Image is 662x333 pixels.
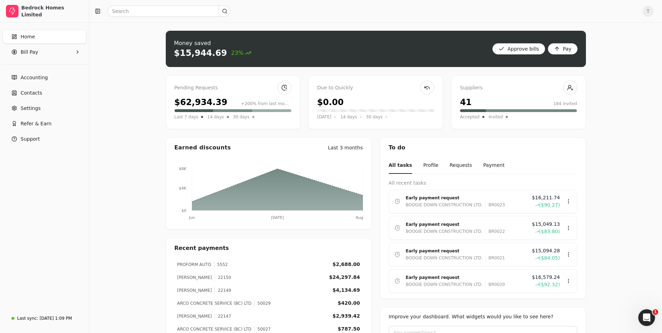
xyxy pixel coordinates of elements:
[539,228,560,235] span: ($83.80)
[532,221,560,228] span: $15,049.13
[177,300,252,306] div: ARCO CONCRETE SERVICE (BC) LTD
[21,89,42,97] span: Contacts
[21,135,40,143] span: Support
[181,208,186,213] tspan: $0
[39,315,72,321] div: [DATE] 1:09 PM
[460,113,479,120] span: Accepted
[539,281,560,288] span: ($92.32)
[3,132,86,146] button: Support
[231,49,251,57] span: 23%
[215,287,231,294] div: 22149
[174,47,227,59] div: $15,944.69
[21,49,38,56] span: Bill Pay
[317,113,332,120] span: [DATE]
[356,215,363,220] tspan: Aug
[177,313,212,319] div: [PERSON_NAME]
[492,43,545,54] button: Approve bills
[485,281,505,288] div: BR0020
[317,96,344,109] div: $0.00
[338,325,360,333] div: $787.50
[177,326,252,332] div: ARCO CONCRETE SERVICE (BC) LTD
[17,315,38,321] div: Last sync:
[389,179,577,187] div: All recent tasks
[271,215,284,220] tspan: [DATE]
[174,143,231,152] div: Earned discounts
[532,194,560,201] span: $16,211.74
[179,186,186,191] tspan: $4K
[389,313,577,320] div: Improve your dashboard. What widgets would you like to see here?
[406,247,527,254] div: Early payment request
[21,74,48,81] span: Accounting
[539,254,560,262] span: ($84.05)
[489,113,503,120] span: Invited
[3,45,86,59] button: Bill Pay
[406,194,527,201] div: Early payment request
[166,238,371,258] div: Recent payments
[548,43,578,54] button: Pay
[254,300,271,306] div: 50029
[338,299,360,307] div: $420.00
[177,261,211,268] div: PROFORM AUTO
[3,30,86,44] a: Home
[366,113,382,120] span: 30 days
[174,113,199,120] span: Last 7 days
[177,274,212,281] div: [PERSON_NAME]
[233,113,250,120] span: 30 days
[215,274,231,281] div: 22150
[406,228,483,235] div: BOOGIE DOWN CONSTRUCTION LTD.
[553,101,577,107] div: 184 invited
[406,221,527,228] div: Early payment request
[107,6,230,17] input: Search
[406,201,483,208] div: BOOGIE DOWN CONSTRUCTION LTD.
[214,261,228,268] div: 5552
[406,254,483,261] div: BOOGIE DOWN CONSTRUCTION LTD.
[653,309,658,315] span: 1
[380,138,586,157] div: To do
[532,274,560,281] span: $16,579.24
[3,312,86,325] a: Last sync:[DATE] 1:09 PM
[3,117,86,131] button: Refer & Earn
[317,84,434,92] div: Due to Quickly
[340,113,357,120] span: 14 days
[423,157,439,174] button: Profile
[485,201,505,208] div: BR0023
[21,4,83,18] div: Bedrock Homes Limited
[174,96,228,109] div: $62,934.39
[177,287,212,294] div: [PERSON_NAME]
[3,86,86,100] a: Contacts
[483,157,505,174] button: Payment
[460,96,471,109] div: 41
[333,261,360,268] div: $2,688.00
[215,313,231,319] div: 22147
[333,287,360,294] div: $4,134.69
[207,113,224,120] span: 14 days
[254,326,271,332] div: 50027
[638,309,655,326] iframe: Intercom live chat
[485,228,505,235] div: BR0022
[389,157,412,174] button: All tasks
[21,105,40,112] span: Settings
[532,247,560,254] span: $15,094.28
[179,166,186,171] tspan: $8K
[3,71,86,84] a: Accounting
[188,215,195,220] tspan: Jun
[642,6,654,17] button: T
[449,157,472,174] button: Requests
[174,84,291,92] div: Pending Requests
[174,39,251,47] div: Money saved
[329,274,360,281] div: $24,297.84
[460,84,577,92] div: Suppliers
[21,120,52,127] span: Refer & Earn
[539,201,560,209] span: ($90.27)
[3,101,86,115] a: Settings
[485,254,505,261] div: BR0021
[333,312,360,320] div: $2,939.42
[241,101,291,107] div: +200% from last month
[406,274,527,281] div: Early payment request
[406,281,483,288] div: BOOGIE DOWN CONSTRUCTION LTD.
[328,144,363,151] div: Last 3 months
[21,33,35,40] span: Home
